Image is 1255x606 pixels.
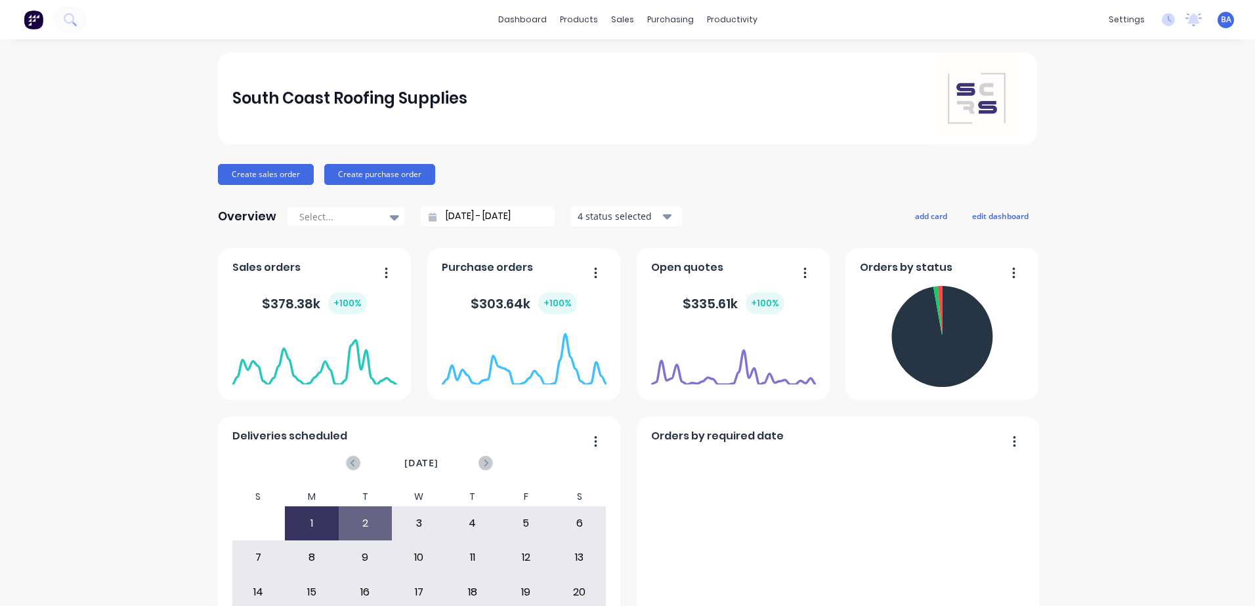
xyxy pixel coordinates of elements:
[232,260,301,275] span: Sales orders
[232,428,347,444] span: Deliveries scheduled
[500,507,552,540] div: 5
[392,487,446,506] div: W
[262,293,367,314] div: $ 378.38k
[446,541,499,574] div: 11
[538,293,577,314] div: + 100 %
[683,293,784,314] div: $ 335.61k
[605,10,641,30] div: sales
[285,487,339,506] div: M
[641,10,700,30] div: purchasing
[500,541,552,574] div: 12
[328,293,367,314] div: + 100 %
[339,507,392,540] div: 2
[24,10,43,30] img: Factory
[553,507,606,540] div: 6
[570,207,682,226] button: 4 status selected
[286,541,338,574] div: 8
[218,164,314,185] button: Create sales order
[553,487,606,506] div: S
[931,52,1023,144] img: South Coast Roofing Supplies
[339,487,393,506] div: T
[700,10,764,30] div: productivity
[1221,14,1231,26] span: BA
[232,85,467,111] div: South Coast Roofing Supplies
[232,487,286,506] div: S
[651,428,784,444] span: Orders by required date
[471,293,577,314] div: $ 303.64k
[492,10,553,30] a: dashboard
[860,260,952,275] span: Orders by status
[964,207,1037,224] button: edit dashboard
[651,260,723,275] span: Open quotes
[324,164,435,185] button: Create purchase order
[404,456,438,470] span: [DATE]
[442,260,533,275] span: Purchase orders
[553,10,605,30] div: products
[446,507,499,540] div: 4
[1102,10,1151,30] div: settings
[218,203,276,230] div: Overview
[746,293,784,314] div: + 100 %
[499,487,553,506] div: F
[393,541,445,574] div: 10
[553,541,606,574] div: 13
[446,487,500,506] div: T
[906,207,956,224] button: add card
[393,507,445,540] div: 3
[286,507,338,540] div: 1
[339,541,392,574] div: 9
[578,209,660,223] div: 4 status selected
[232,541,285,574] div: 7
